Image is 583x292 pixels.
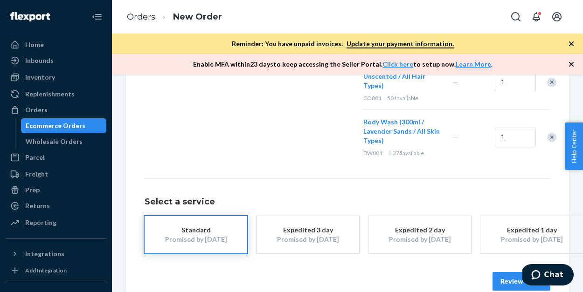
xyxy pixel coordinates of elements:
[495,73,536,91] input: Quantity
[25,89,75,99] div: Replenishments
[25,266,67,274] div: Add Integration
[26,137,83,146] div: Wholesale Orders
[363,117,442,145] button: Body Wash (300ml / Lavender Sands / All Skin Types)
[347,40,454,48] a: Update your payment information.
[25,56,54,65] div: Inbounds
[25,185,40,195] div: Prep
[453,133,458,141] span: —
[495,128,536,146] input: Quantity
[363,62,442,90] button: Conditioner (300ml / Unscented / All Hair Types)
[363,95,382,102] span: CO001
[26,121,85,130] div: Ecommerce Orders
[88,7,106,26] button: Close Navigation
[6,37,106,52] a: Home
[382,235,457,244] div: Promised by [DATE]
[159,235,233,244] div: Promised by [DATE]
[25,73,55,82] div: Inventory
[363,118,440,144] span: Body Wash (300ml / Lavender Sands / All Skin Types)
[6,183,106,197] a: Prep
[547,133,556,142] div: Remove Item
[527,7,546,26] button: Open notifications
[127,12,155,22] a: Orders
[368,216,471,253] button: Expedited 2 dayPromised by [DATE]
[6,198,106,213] a: Returns
[6,150,106,165] a: Parcel
[388,149,424,156] span: 1,375 available
[363,149,382,156] span: BW001
[6,102,106,117] a: Orders
[271,225,345,235] div: Expedited 3 day
[21,118,107,133] a: Ecommerce Orders
[173,12,222,22] a: New Order
[25,170,48,179] div: Freight
[6,70,106,85] a: Inventory
[453,78,458,86] span: —
[494,235,569,244] div: Promised by [DATE]
[548,7,566,26] button: Open account menu
[159,225,233,235] div: Standard
[6,87,106,102] a: Replenishments
[25,201,50,211] div: Returns
[387,95,418,102] span: 501 available
[21,134,107,149] a: Wholesale Orders
[145,216,247,253] button: StandardPromised by [DATE]
[271,235,345,244] div: Promised by [DATE]
[25,218,56,227] div: Reporting
[145,197,550,207] h1: Select a service
[6,265,106,276] a: Add Integration
[494,225,569,235] div: Expedited 1 day
[232,39,454,48] p: Reminder: You have unpaid invoices.
[363,63,428,89] span: Conditioner (300ml / Unscented / All Hair Types)
[25,40,44,49] div: Home
[493,272,550,291] button: Review Order
[119,3,229,31] ol: breadcrumbs
[25,153,45,162] div: Parcel
[6,246,106,261] button: Integrations
[456,60,491,68] a: Learn More
[25,105,48,115] div: Orders
[193,60,493,69] p: Enable MFA within 23 days to keep accessing the Seller Portal. to setup now. .
[257,216,359,253] button: Expedited 3 dayPromised by [DATE]
[522,264,574,287] iframe: Opens a widget where you can chat to one of our agents
[6,53,106,68] a: Inbounds
[6,167,106,182] a: Freight
[6,215,106,230] a: Reporting
[382,225,457,235] div: Expedited 2 day
[10,12,50,21] img: Flexport logo
[547,78,556,87] div: Remove Item
[25,249,64,258] div: Integrations
[507,7,525,26] button: Open Search Box
[382,60,413,68] a: Click here
[480,216,583,253] button: Expedited 1 dayPromised by [DATE]
[565,122,583,170] button: Help Center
